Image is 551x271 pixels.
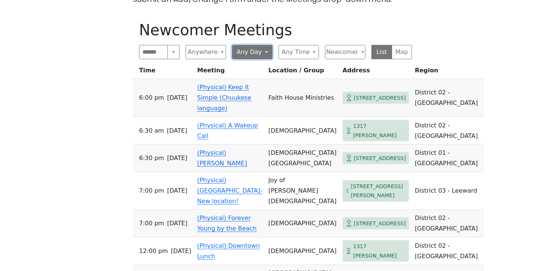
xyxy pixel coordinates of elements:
[167,153,187,163] span: [DATE]
[167,218,187,229] span: [DATE]
[412,117,484,145] td: District 02 - [GEOGRAPHIC_DATA]
[197,242,260,260] a: (Physical) Downtown Lunch
[139,153,164,163] span: 6:30 PM
[168,45,180,59] button: Search
[194,65,265,79] th: Meeting
[265,237,340,265] td: [DEMOGRAPHIC_DATA]
[412,65,484,79] th: Region
[265,65,340,79] th: Location / Group
[171,246,191,256] span: [DATE]
[354,154,406,163] span: [STREET_ADDRESS]
[278,45,319,59] button: Any Time
[139,218,164,229] span: 7:00 PM
[139,246,168,256] span: 12:00 PM
[412,172,484,210] td: District 03 - Leeward
[167,186,187,196] span: [DATE]
[340,65,412,79] th: Address
[139,45,168,59] input: Search
[139,186,164,196] span: 7:00 PM
[197,149,247,167] a: (Physical) [PERSON_NAME]
[139,21,412,39] h1: Newcomer Meetings
[353,121,406,140] span: 1317 [PERSON_NAME]
[412,210,484,237] td: District 02 - [GEOGRAPHIC_DATA]
[265,79,340,117] td: Faith House Ministries
[139,126,164,136] span: 6:30 AM
[353,242,406,260] span: 1317 [PERSON_NAME]
[265,210,340,237] td: [DEMOGRAPHIC_DATA]
[232,45,273,59] button: Any Day
[351,182,406,200] span: [STREET_ADDRESS][PERSON_NAME]
[197,122,258,139] a: (Physical) A Wakeup Call
[371,45,392,59] button: List
[197,84,251,112] a: (Physical) Keep It Simple (Chuukese language)
[392,45,412,59] button: Map
[265,117,340,145] td: [DEMOGRAPHIC_DATA]
[412,79,484,117] td: District 02 - [GEOGRAPHIC_DATA]
[354,219,406,228] span: [STREET_ADDRESS]
[325,45,365,59] button: Newcomer
[133,65,194,79] th: Time
[265,145,340,172] td: [DEMOGRAPHIC_DATA][GEOGRAPHIC_DATA]
[197,214,257,232] a: (Physical) Forever Young by the Beach
[167,93,187,103] span: [DATE]
[167,126,187,136] span: [DATE]
[186,45,226,59] button: Anywhere
[412,145,484,172] td: District 01 - [GEOGRAPHIC_DATA]
[354,93,406,103] span: [STREET_ADDRESS]
[412,237,484,265] td: District 02 - [GEOGRAPHIC_DATA]
[139,93,164,103] span: 6:00 PM
[197,177,262,205] a: (Physical) [GEOGRAPHIC_DATA]- New location!
[265,172,340,210] td: Joy of [PERSON_NAME][DEMOGRAPHIC_DATA]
